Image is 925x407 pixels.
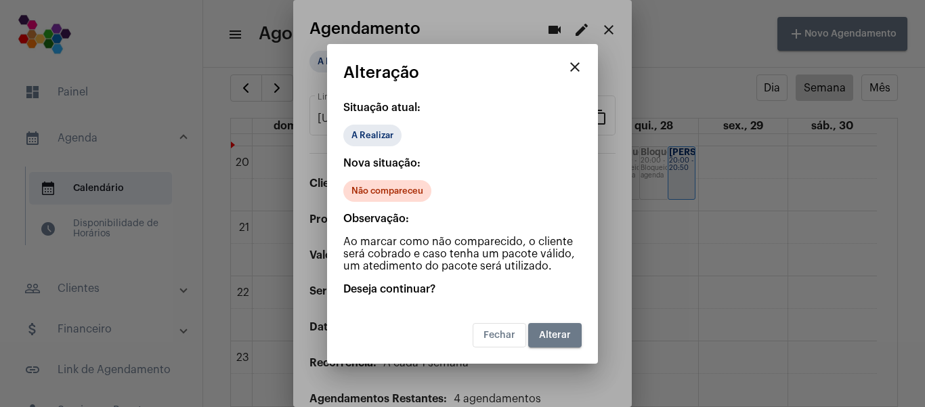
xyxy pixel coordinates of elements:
[343,157,582,169] p: Nova situação:
[539,330,571,340] span: Alterar
[483,330,515,340] span: Fechar
[343,213,582,225] p: Observação:
[343,64,419,81] span: Alteração
[343,180,431,202] mat-chip: Não compareceu
[343,236,582,272] p: Ao marcar como não comparecido, o cliente será cobrado e caso tenha um pacote válido, um atedimen...
[343,283,582,295] p: Deseja continuar?
[343,102,582,114] p: Situação atual:
[343,125,402,146] mat-chip: A Realizar
[528,323,582,347] button: Alterar
[567,59,583,75] mat-icon: close
[473,323,526,347] button: Fechar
